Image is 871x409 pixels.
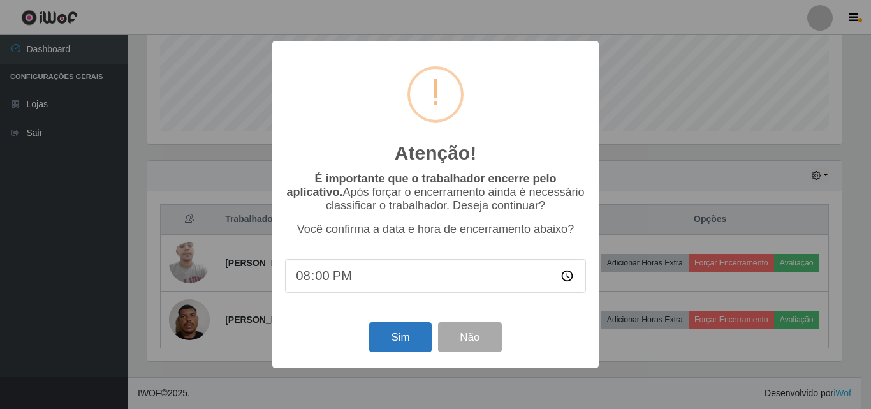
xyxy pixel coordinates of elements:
[286,172,556,198] b: É importante que o trabalhador encerre pelo aplicativo.
[369,322,431,352] button: Sim
[285,172,586,212] p: Após forçar o encerramento ainda é necessário classificar o trabalhador. Deseja continuar?
[438,322,501,352] button: Não
[395,142,476,165] h2: Atenção!
[285,223,586,236] p: Você confirma a data e hora de encerramento abaixo?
